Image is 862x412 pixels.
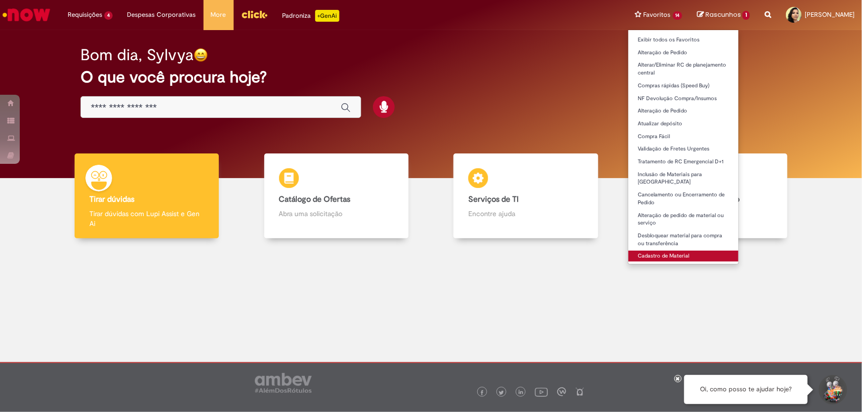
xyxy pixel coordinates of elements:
[628,93,739,104] a: NF Devolução Compra/Insumos
[628,189,739,208] a: Cancelamento ou Encerramento de Pedido
[644,10,671,20] span: Favoritos
[705,10,741,19] span: Rascunhos
[535,385,548,398] img: logo_footer_youtube.png
[628,144,739,154] a: Validação de Fretes Urgentes
[81,69,781,86] h2: O que você procura hoje?
[628,251,739,262] a: Cadastro de Material
[81,46,194,64] h2: Bom dia, Sylvya
[818,375,847,405] button: Iniciar Conversa de Suporte
[255,373,312,393] img: logo_footer_ambev_rotulo_gray.png
[480,390,485,395] img: logo_footer_facebook.png
[242,153,431,239] a: Catálogo de Ofertas Abra uma solicitação
[89,209,204,228] p: Tirar dúvidas com Lupi Assist e Gen Ai
[104,11,113,20] span: 4
[1,5,52,25] img: ServiceNow
[519,390,524,396] img: logo_footer_linkedin.png
[431,153,621,239] a: Serviços de TI Encontre ajuda
[628,156,739,167] a: Tratamento de RC Emergencial D+1
[628,60,739,78] a: Alterar/Eliminar RC de planejamento central
[279,209,394,219] p: Abra uma solicitação
[52,153,242,239] a: Tirar dúvidas Tirar dúvidas com Lupi Assist e Gen Ai
[628,118,739,129] a: Atualizar depósito
[575,387,584,396] img: logo_footer_naosei.png
[315,10,339,22] p: +GenAi
[620,153,810,239] a: Base de Conhecimento Consulte e aprenda
[628,169,739,187] a: Inclusão de Materiais para [GEOGRAPHIC_DATA]
[194,48,208,62] img: happy-face.png
[89,194,134,204] b: Tirar dúvidas
[628,230,739,249] a: Desbloquear material para compra ou transferência
[279,194,351,204] b: Catálogo de Ofertas
[742,11,750,20] span: 1
[628,210,739,228] a: Alteração de pedido de material ou serviço
[127,10,196,20] span: Despesas Corporativas
[628,80,739,91] a: Compras rápidas (Speed Buy)
[628,35,739,45] a: Exibir todos os Favoritos
[805,10,855,19] span: [PERSON_NAME]
[283,10,339,22] div: Padroniza
[628,30,739,264] ul: Favoritos
[697,10,750,20] a: Rascunhos
[628,106,739,116] a: Alteração de Pedido
[628,47,739,58] a: Alteração de Pedido
[468,209,583,219] p: Encontre ajuda
[499,390,504,395] img: logo_footer_twitter.png
[68,10,102,20] span: Requisições
[628,131,739,142] a: Compra Fácil
[557,387,566,396] img: logo_footer_workplace.png
[211,10,226,20] span: More
[468,194,519,204] b: Serviços de TI
[673,11,683,20] span: 14
[241,7,268,22] img: click_logo_yellow_360x200.png
[684,375,808,404] div: Oi, como posso te ajudar hoje?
